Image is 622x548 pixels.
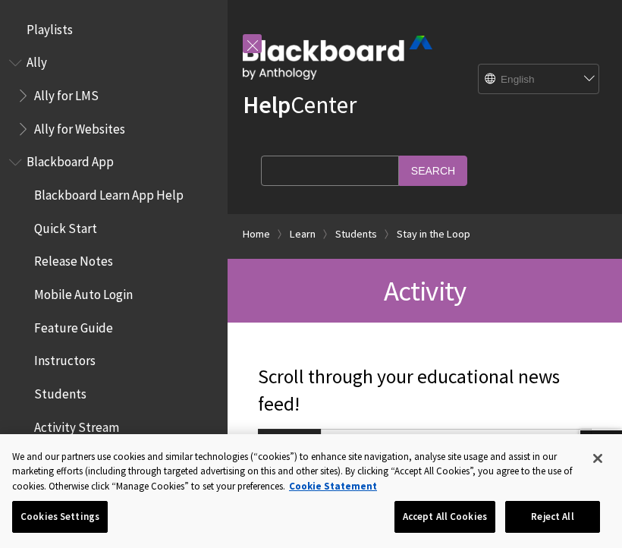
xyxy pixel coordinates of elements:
[505,501,600,533] button: Reject All
[399,156,467,185] input: Search
[289,480,377,493] a: More information about your privacy, opens in a new tab
[243,90,357,120] a: HelpCenter
[12,501,108,533] button: Cookies Settings
[34,83,99,103] span: Ally for LMS
[581,442,614,475] button: Close
[243,90,291,120] strong: Help
[12,449,579,494] div: We and our partners use cookies and similar technologies (“cookies”) to enhance site navigation, ...
[34,414,119,435] span: Activity Stream
[243,36,432,80] img: Blackboard by Anthology
[243,225,270,244] a: Home
[34,249,113,269] span: Release Notes
[34,381,86,402] span: Students
[27,50,47,71] span: Ally
[34,315,113,335] span: Feature Guide
[290,225,316,244] a: Learn
[335,225,377,244] a: Students
[397,225,470,244] a: Stay in the Loop
[27,17,73,37] span: Playlists
[479,65,600,95] select: Site Language Selector
[258,364,592,418] p: Scroll through your educational news feed!
[384,273,466,308] span: Activity
[394,501,495,533] button: Accept All Cookies
[9,50,218,142] nav: Book outline for Anthology Ally Help
[34,282,133,302] span: Mobile Auto Login
[27,150,114,170] span: Blackboard App
[34,348,96,369] span: Instructors
[34,182,184,203] span: Blackboard Learn App Help
[34,116,125,137] span: Ally for Websites
[34,216,97,236] span: Quick Start
[9,17,218,43] nav: Book outline for Playlists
